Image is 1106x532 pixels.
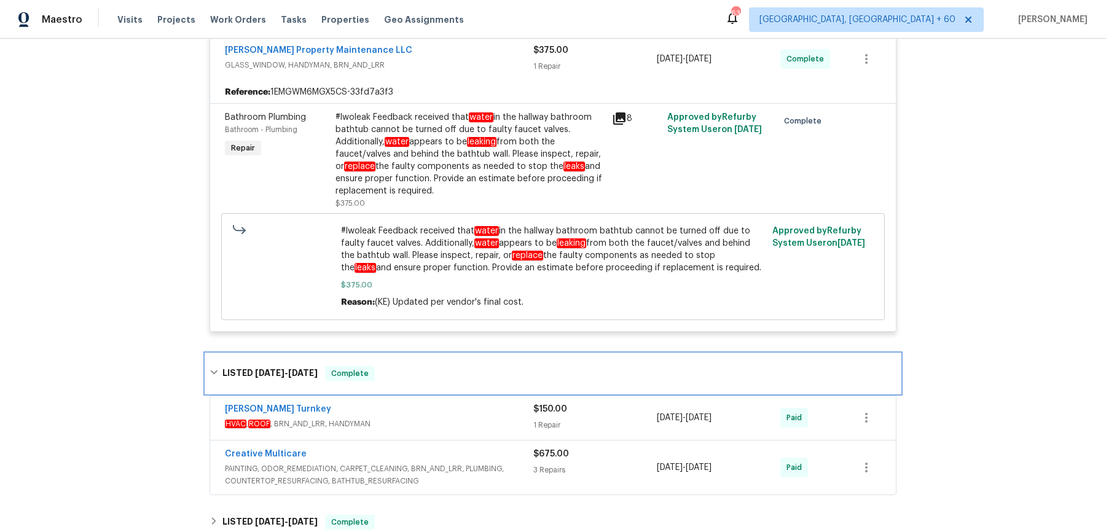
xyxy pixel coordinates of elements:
span: $375.00 [341,279,766,291]
span: [DATE] [255,369,284,377]
span: [DATE] [657,463,683,472]
h6: LISTED [222,515,318,530]
span: - [255,369,318,377]
span: - [657,412,712,424]
em: leaking [467,137,496,147]
div: 1 Repair [533,60,657,72]
span: (KE) Updated per vendor's final cost. [375,298,524,307]
span: , , BRN_AND_LRR, HANDYMAN [225,418,533,430]
span: [DATE] [686,413,712,422]
span: [DATE] [657,413,683,422]
span: Paid [786,412,807,424]
span: Bathroom - Plumbing [225,126,297,133]
span: Geo Assignments [384,14,464,26]
span: [PERSON_NAME] [1013,14,1088,26]
span: Paid [786,461,807,474]
span: GLASS_WINDOW, HANDYMAN, BRN_AND_LRR [225,59,533,71]
span: $375.00 [533,46,568,55]
span: [DATE] [255,517,284,526]
b: Reference: [225,86,270,98]
em: water [474,226,499,236]
div: LISTED [DATE]-[DATE]Complete [206,354,900,393]
em: water [385,137,409,147]
span: Tasks [281,15,307,24]
div: 633 [731,7,740,20]
em: HVAC [225,420,246,428]
a: [PERSON_NAME] Property Maintenance LLC [225,46,412,55]
span: Complete [326,516,374,528]
h6: LISTED [222,366,318,381]
em: leaking [557,238,586,248]
div: #lwoleak Feedback received that in the hallway bathroom bathtub cannot be turned off due to fault... [335,111,605,197]
span: [DATE] [837,239,865,248]
em: replace [344,162,375,171]
em: leaks [355,263,376,273]
span: [DATE] [657,55,683,63]
span: - [657,53,712,65]
span: Work Orders [210,14,266,26]
div: 1 Repair [533,419,657,431]
span: Complete [786,53,829,65]
span: Complete [326,367,374,380]
span: Approved by Refurby System User on [772,227,865,248]
span: Repair [226,142,260,154]
span: [DATE] [288,517,318,526]
div: 3 Repairs [533,464,657,476]
div: 1EMGWM6MGX5CS-33fd7a3f3 [210,81,896,103]
em: replace [512,251,543,260]
a: [PERSON_NAME] Turnkey [225,405,331,413]
span: [DATE] [288,369,318,377]
em: leaks [563,162,585,171]
em: water [474,238,499,248]
span: Projects [157,14,195,26]
span: Approved by Refurby System User on [667,113,762,134]
span: PAINTING, ODOR_REMEDIATION, CARPET_CLEANING, BRN_AND_LRR, PLUMBING, COUNTERTOP_RESURFACING, BATHT... [225,463,533,487]
span: $150.00 [533,405,567,413]
span: [GEOGRAPHIC_DATA], [GEOGRAPHIC_DATA] + 60 [759,14,955,26]
span: Complete [784,115,826,127]
em: ROOF [248,420,270,428]
span: Visits [117,14,143,26]
span: Bathroom Plumbing [225,113,306,122]
span: Properties [321,14,369,26]
a: Creative Multicare [225,450,307,458]
div: 8 [612,111,660,126]
span: - [255,517,318,526]
em: water [469,112,493,122]
span: [DATE] [686,55,712,63]
span: Maestro [42,14,82,26]
span: [DATE] [686,463,712,472]
span: $675.00 [533,450,569,458]
span: #lwoleak Feedback received that in the hallway bathroom bathtub cannot be turned off due to fault... [341,225,766,274]
span: - [657,461,712,474]
span: Reason: [341,298,375,307]
span: [DATE] [734,125,762,134]
span: $375.00 [335,200,365,207]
